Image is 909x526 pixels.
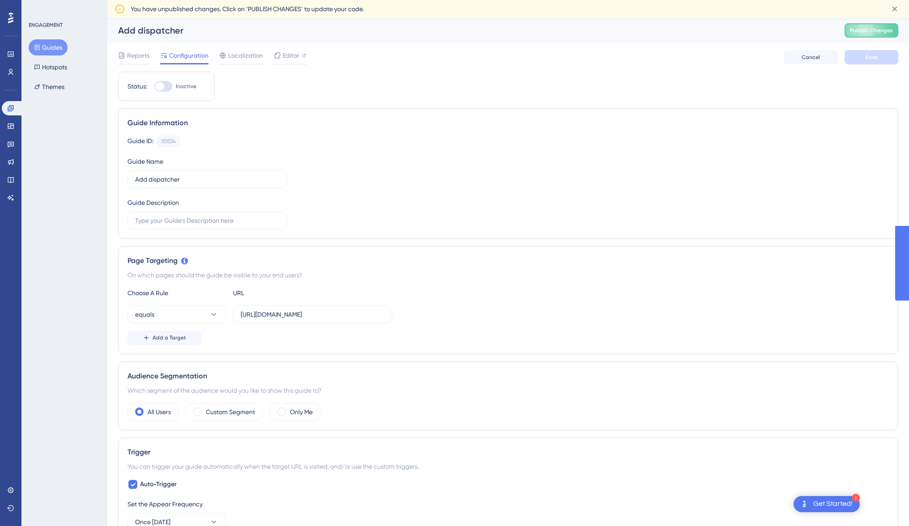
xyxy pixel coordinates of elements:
[784,50,837,64] button: Cancel
[794,496,860,512] div: Open Get Started! checklist, remaining modules: 1
[233,288,331,298] div: URL
[161,138,176,145] div: 151534
[845,50,898,64] button: Save
[241,310,385,319] input: yourwebsite.com/path
[140,479,177,490] span: Auto-Trigger
[118,24,822,37] div: Add dispatcher
[127,136,153,147] div: Guide ID:
[871,491,898,518] iframe: UserGuiding AI Assistant Launcher
[29,21,63,29] div: ENGAGEMENT
[29,59,72,75] button: Hotspots
[148,407,171,417] label: All Users
[127,156,163,167] div: Guide Name
[127,371,889,382] div: Audience Segmentation
[135,309,154,320] span: equals
[127,499,889,509] div: Set the Appear Frequency
[153,334,186,341] span: Add a Target
[845,23,898,38] button: Publish Changes
[127,331,201,345] button: Add a Target
[127,81,147,92] div: Status:
[127,118,889,128] div: Guide Information
[850,27,893,34] span: Publish Changes
[127,461,889,472] div: You can trigger your guide automatically when the target URL is visited, and/or use the custom tr...
[283,50,299,61] span: Editor
[799,499,810,509] img: launcher-image-alternative-text
[127,50,149,61] span: Reports
[228,50,263,61] span: Localization
[852,494,860,502] div: 1
[29,39,68,55] button: Guides
[169,50,208,61] span: Configuration
[127,255,889,266] div: Page Targeting
[127,270,889,280] div: On which pages should the guide be visible to your end users?
[127,288,226,298] div: Choose A Rule
[127,197,179,208] div: Guide Description
[865,54,878,61] span: Save
[290,407,313,417] label: Only Me
[176,83,196,90] span: Inactive
[127,305,226,323] button: equals
[813,499,853,509] div: Get Started!
[802,54,820,61] span: Cancel
[131,4,364,14] span: You have unpublished changes. Click on ‘PUBLISH CHANGES’ to update your code.
[127,385,889,396] div: Which segment of the audience would you like to show this guide to?
[29,79,70,95] button: Themes
[135,216,279,225] input: Type your Guide’s Description here
[135,174,279,184] input: Type your Guide’s Name here
[127,447,889,458] div: Trigger
[206,407,255,417] label: Custom Segment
